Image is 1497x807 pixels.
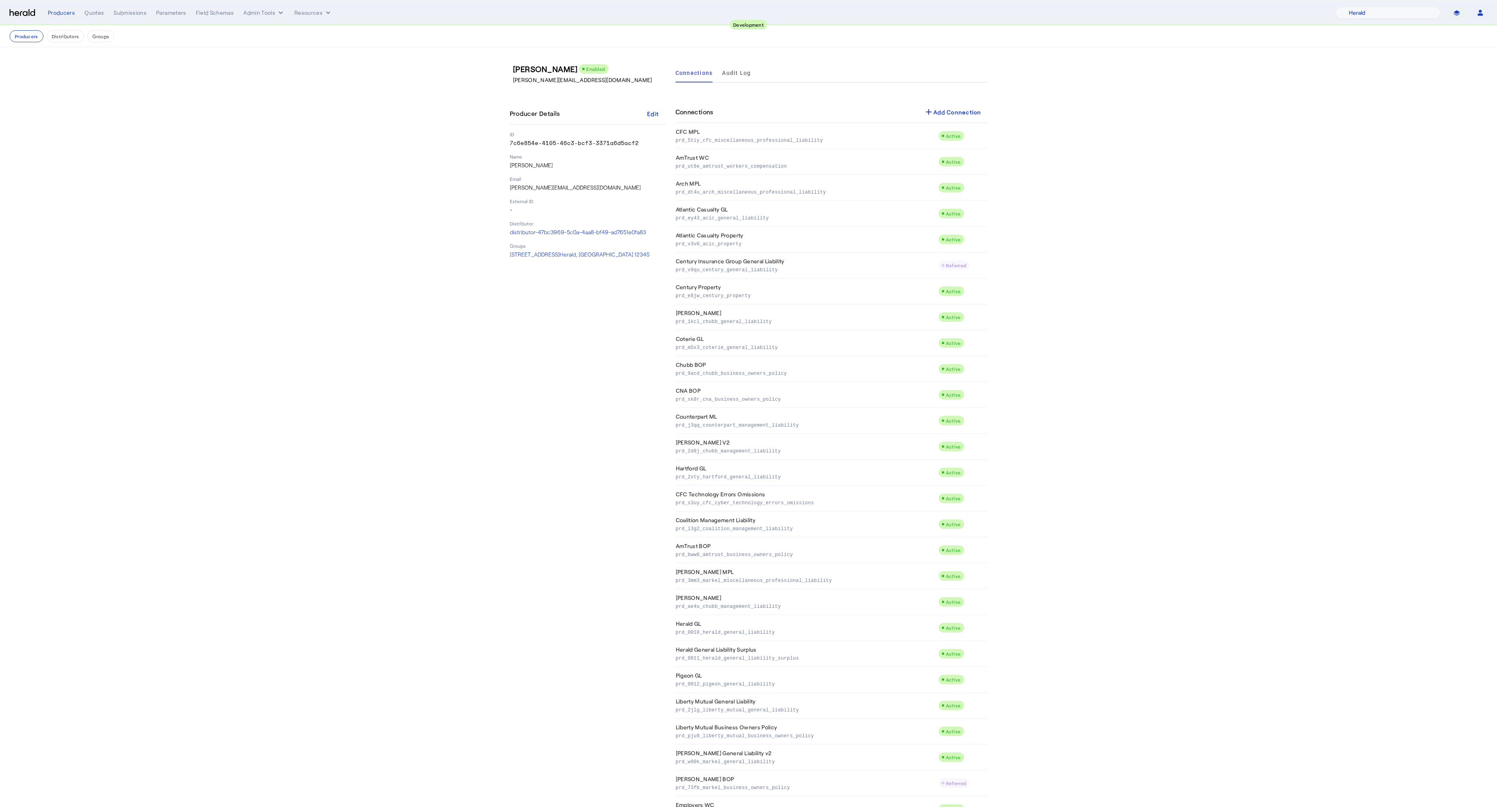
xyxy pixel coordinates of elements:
span: Active [946,496,961,501]
span: Referred [946,262,967,268]
p: prd_0012_pigeon_general_liability [676,680,935,688]
button: Producers [10,30,43,42]
p: [PERSON_NAME][EMAIL_ADDRESS][DOMAIN_NAME] [510,184,666,192]
div: Submissions [113,9,147,17]
span: Active [946,418,961,423]
span: Active [946,521,961,527]
span: Active [946,159,961,165]
span: [STREET_ADDRESS] Herald, [GEOGRAPHIC_DATA] 12345 [510,251,650,258]
td: [PERSON_NAME] BOP [675,770,938,796]
button: Distributors [47,30,84,42]
a: Connections [675,63,713,82]
p: Groups [510,243,666,249]
button: internal dropdown menu [243,9,285,17]
div: Development [730,20,767,29]
p: prd_0011_herald_general_liability_surplus [676,654,935,662]
div: Producers [48,9,75,17]
span: Active [946,288,961,294]
td: Coalition Management Liability [675,511,938,537]
p: prd_2jlg_liberty_mutual_general_liability [676,705,935,713]
span: Active [946,573,961,579]
span: Enabled [586,66,605,72]
span: Active [946,366,961,372]
td: Chubb BOP [675,356,938,382]
p: - [510,206,666,214]
h3: [PERSON_NAME] [513,63,669,74]
td: Atlantic Casualty GL [675,201,938,227]
span: Connections [675,70,713,76]
td: Counterpart ML [675,408,938,434]
div: Add Connection [924,107,981,117]
p: Distributor [510,220,666,227]
button: Resources dropdown menu [294,9,332,17]
p: prd_5tiy_cfc_miscellaneous_professional_liability [676,136,935,144]
span: Audit Log [722,70,751,76]
button: Edit [640,106,666,121]
p: 7c6e854e-4105-46c3-bcf3-3371a6d5acf2 [510,139,666,147]
p: prd_3mm3_markel_miscellaneous_professional_liability [676,576,935,584]
p: prd_pju9_liberty_mutual_business_owners_policy [676,731,935,739]
mat-icon: add [924,107,933,117]
p: prd_1kcl_chubb_general_liability [676,317,935,325]
span: Active [946,729,961,734]
div: Quotes [84,9,104,17]
img: Herald Logo [10,9,35,17]
p: distributor-47bc3969-5c0a-4aa8-bf49-ad7651e0fa83 [510,228,666,236]
td: Liberty Mutual Business Owners Policy [675,719,938,744]
p: prd_ut6e_amtrust_workers_compensation [676,162,935,170]
p: prd_v3v0_acic_property [676,239,935,247]
div: Edit [647,110,659,118]
td: Herald General Liability Surplus [675,641,938,667]
span: Active [946,185,961,190]
td: [PERSON_NAME] [675,304,938,330]
span: Active [946,703,961,708]
td: Coterie GL [675,330,938,356]
p: prd_v9qu_century_general_liability [676,265,935,273]
td: Herald GL [675,615,938,641]
p: prd_sk8r_cna_business_owners_policy [676,395,935,403]
p: prd_j3qq_counterpart_management_liability [676,421,935,429]
span: Active [946,470,961,475]
td: Century Insurance Group General Liability [675,253,938,278]
p: prd_e8jw_century_property [676,291,935,299]
p: prd_w90k_markel_general_liability [676,757,935,765]
p: prd_2d8j_chubb_management_liability [676,447,935,454]
td: AmTrust WC [675,149,938,175]
span: Active [946,625,961,631]
td: CFC Technology Errors Omissions [675,486,938,511]
td: [PERSON_NAME] MPL [675,563,938,589]
p: prd_l3g2_coalition_management_liability [676,524,935,532]
p: prd_ey43_acic_general_liability [676,214,935,221]
td: Pigeon GL [675,667,938,693]
div: Parameters [156,9,186,17]
p: External ID [510,198,666,204]
p: [PERSON_NAME][EMAIL_ADDRESS][DOMAIN_NAME] [513,76,669,84]
h4: Producer Details [510,109,563,118]
div: Field Schemas [196,9,234,17]
span: Active [946,392,961,398]
p: prd_m5x3_coterie_general_liability [676,343,935,351]
p: prd_0010_herald_general_liability [676,628,935,636]
td: CNA BOP [675,382,938,408]
p: prd_9acd_chubb_business_owners_policy [676,369,935,377]
span: Active [946,444,961,449]
p: [PERSON_NAME] [510,161,666,169]
span: Active [946,133,961,139]
td: Hartford GL [675,460,938,486]
p: Email [510,176,666,182]
span: Active [946,754,961,760]
span: Active [946,599,961,605]
p: Name [510,153,666,160]
td: Liberty Mutual General Liability [675,693,938,719]
td: AmTrust BOP [675,537,938,563]
p: prd_bww8_amtrust_business_owners_policy [676,550,935,558]
span: Active [946,211,961,216]
span: Active [946,651,961,656]
span: Active [946,340,961,346]
td: Arch MPL [675,175,938,201]
td: [PERSON_NAME] V2 [675,434,938,460]
span: Active [946,237,961,242]
td: Century Property [675,278,938,304]
span: Active [946,314,961,320]
p: prd_73fb_markel_business_owners_policy [676,783,935,791]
